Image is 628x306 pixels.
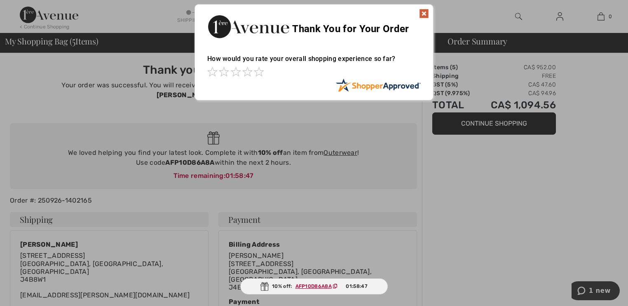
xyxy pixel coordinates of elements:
div: 10% off: [240,278,388,294]
img: Gift.svg [260,282,269,291]
img: Thank You for Your Order [207,13,290,40]
span: 1 new [17,6,39,13]
span: Thank You for Your Order [292,23,409,35]
img: x [419,9,429,19]
ins: AFP10D86A8A [295,283,332,289]
span: 01:58:47 [346,283,367,290]
div: How would you rate your overall shopping experience so far? [207,47,421,78]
